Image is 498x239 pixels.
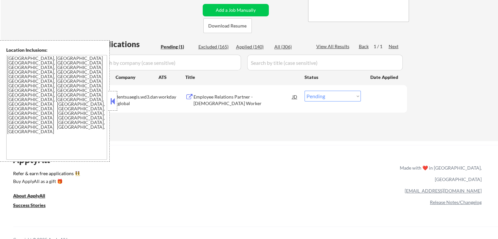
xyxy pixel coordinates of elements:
[158,94,185,100] div: workday
[6,47,107,53] div: Location Inclusions:
[13,193,45,198] u: About ApplyAll
[13,154,57,165] div: ApplyAll
[203,4,269,16] button: Add a Job Manually
[274,44,307,50] div: All (306)
[13,179,79,184] div: Buy ApplyAll as a gift 🎁
[374,43,389,50] div: 1 / 1
[370,74,399,81] div: Date Applied
[198,44,231,50] div: Excluded (165)
[13,202,46,208] u: Success Stories
[430,199,482,205] a: Release Notes/Changelog
[397,162,482,185] div: Made with ❤️ in [GEOGRAPHIC_DATA], [GEOGRAPHIC_DATA]
[94,55,241,70] input: Search by company (case sensitive)
[304,71,361,83] div: Status
[13,171,263,178] a: Refer & earn free applications 👯‍♀️
[94,40,158,48] div: Applications
[316,43,351,50] div: View All Results
[185,74,298,81] div: Title
[158,74,185,81] div: ATS
[161,44,194,50] div: Pending (1)
[13,202,54,210] a: Success Stories
[116,74,158,81] div: Company
[116,94,158,106] div: dentsuaegis.wd3.dan_global
[389,43,399,50] div: Next
[203,18,252,33] button: Download Resume
[13,193,54,201] a: About ApplyAll
[292,91,298,102] div: JD
[236,44,269,50] div: Applied (140)
[359,43,369,50] div: Back
[13,178,79,186] a: Buy ApplyAll as a gift 🎁
[247,55,403,70] input: Search by title (case sensitive)
[405,188,482,193] a: [EMAIL_ADDRESS][DOMAIN_NAME]
[194,94,292,106] div: Employee Relations Partner - [DEMOGRAPHIC_DATA] Worker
